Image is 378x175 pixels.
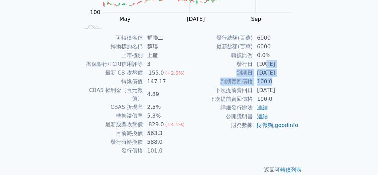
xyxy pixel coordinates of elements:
td: 588.0 [143,138,189,146]
td: 轉換價值 [79,77,143,86]
td: 147.17 [143,77,189,86]
a: 財報狗 [257,122,273,128]
td: 財務數據 [189,121,253,130]
span: (+2.0%) [165,70,185,76]
td: 101.0 [143,146,189,155]
td: 最新 CB 收盤價 [79,69,143,77]
td: 上櫃 [143,51,189,60]
td: CBAS 折現率 [79,103,143,112]
td: 最新餘額(百萬) [189,42,253,51]
td: 轉換比例 [189,51,253,60]
td: 擔保銀行/TCRI信用評等 [79,60,143,69]
tspan: [DATE] [187,16,205,22]
td: 下次提前賣回價格 [189,95,253,103]
span: (+4.1%) [165,122,185,127]
td: [DATE] [253,86,299,95]
td: 群聯 [143,42,189,51]
td: 上市櫃別 [79,51,143,60]
td: 563.3 [143,129,189,138]
td: CBAS 權利金（百元報價） [79,86,143,103]
a: 可轉債列表 [275,167,302,173]
td: , [253,121,299,130]
td: 詳細發行辦法 [189,103,253,112]
div: 829.0 [147,121,165,129]
td: 5.3% [143,112,189,120]
td: [DATE] [253,69,299,77]
td: 轉換溢價率 [79,112,143,120]
td: 公開說明書 [189,112,253,121]
td: 發行時轉換價 [79,138,143,146]
td: 轉換標的名稱 [79,42,143,51]
td: 100.0 [253,77,299,86]
td: 發行價格 [79,146,143,155]
p: 返回 [71,166,307,174]
td: 目前轉換價 [79,129,143,138]
td: 3 [143,60,189,69]
iframe: Chat Widget [344,143,378,175]
td: 到期日 [189,69,253,77]
td: 100.0 [253,95,299,103]
td: [DATE] [253,60,299,69]
td: 下次提前賣回日 [189,86,253,95]
td: 發行總額(百萬) [189,34,253,42]
a: 連結 [257,113,268,120]
div: 155.0 [147,69,165,77]
td: 2.5% [143,103,189,112]
a: 連結 [257,104,268,111]
tspan: 100 [90,9,101,15]
a: goodinfo [275,122,298,128]
td: 發行日 [189,60,253,69]
td: 可轉債名稱 [79,34,143,42]
tspan: May [120,16,131,22]
td: 6000 [253,42,299,51]
td: 最新股票收盤價 [79,120,143,129]
td: 4.89 [143,86,189,103]
td: 0.0% [253,51,299,60]
tspan: Sep [251,16,261,22]
td: 到期賣回價格 [189,77,253,86]
div: 聊天小工具 [344,143,378,175]
td: 6000 [253,34,299,42]
td: 群聯二 [143,34,189,42]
